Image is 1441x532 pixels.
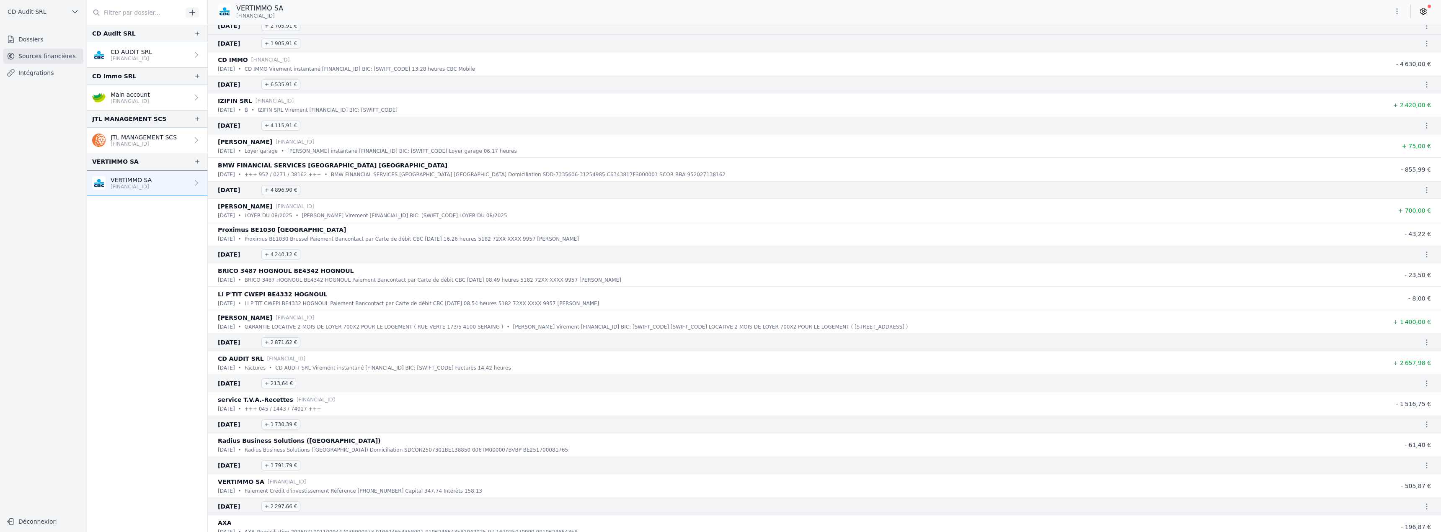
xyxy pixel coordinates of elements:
span: [DATE] [218,249,258,260]
p: LI P'TIT CWEPI BE4332 HOGNOUL Paiement Bancontact par Carte de débit CBC [DATE] 08.54 heures 5182... [245,299,599,308]
img: CBC_CREGBEBB.png [92,176,106,190]
button: Déconnexion [3,515,83,528]
div: • [238,487,241,495]
p: [DATE] [218,276,235,284]
p: [DATE] [218,364,235,372]
span: - 196,87 € [1401,524,1431,530]
p: [DATE] [218,211,235,220]
p: [DATE] [218,299,235,308]
p: [DATE] [218,323,235,331]
p: Paiement Crédit d'investissement Référence [PHONE_NUMBER] Capital 347,74 Intérêts 158,13 [245,487,482,495]
div: • [238,276,241,284]
span: [DATE] [218,39,258,49]
span: [DATE] [218,337,258,347]
span: + 2 871,62 € [261,337,300,347]
p: JTL MANAGEMENT SCS [111,133,177,141]
p: [DATE] [218,106,235,114]
p: [PERSON_NAME] Virement [FINANCIAL_ID] BIC: [SWIFT_CODE] LOYER DU 08/2025 [302,211,507,220]
div: • [238,446,241,454]
span: - 4 630,00 € [1396,61,1431,67]
p: [FINANCIAL_ID] [256,97,294,105]
p: [DATE] [218,446,235,454]
p: [DATE] [218,147,235,155]
p: CD AUDIT SRL Virement instantané [FINANCIAL_ID] BIC: [SWIFT_CODE] Factures 14.42 heures [275,364,511,372]
a: JTL MANAGEMENT SCS [FINANCIAL_ID] [87,128,207,153]
img: CBC_CREGBEBB.png [92,48,106,62]
span: + 2 420,00 € [1393,102,1431,108]
p: [PERSON_NAME] [218,137,272,147]
p: +++ 045 / 1443 / 74017 +++ [245,405,321,413]
div: • [238,299,241,308]
span: [DATE] [218,419,258,429]
a: Main account [FINANCIAL_ID] [87,85,207,110]
p: VERTIMMO SA [236,3,283,13]
p: GARANTIE LOCATIVE 2 MOIS DE LOYER 700X2 POUR LE LOGEMENT ( RUE VERTE 173/5 4100 SERAING ) [245,323,504,331]
p: [FINANCIAL_ID] [276,202,314,211]
p: CD AUDIT SRL [218,354,264,364]
p: [DATE] [218,170,235,179]
div: • [238,147,241,155]
span: [DATE] [218,121,258,131]
a: CD AUDIT SRL [FINANCIAL_ID] [87,42,207,67]
div: CD Audit SRL [92,28,136,39]
input: Filtrer par dossier... [87,5,183,20]
p: Main account [111,90,150,99]
span: + 1 730,39 € [261,419,300,429]
p: Factures [245,364,266,372]
a: VERTIMMO SA [FINANCIAL_ID] [87,170,207,195]
span: + 4 896,90 € [261,185,300,195]
span: CD Audit SRL [8,8,46,16]
span: [FINANCIAL_ID] [236,13,275,19]
p: AXA [218,518,231,528]
span: - 61,40 € [1405,442,1431,448]
p: [FINANCIAL_ID] [276,138,314,146]
img: ing.png [92,134,106,147]
p: [FINANCIAL_ID] [111,98,150,105]
p: [PERSON_NAME] instantané [FINANCIAL_ID] BIC: [SWIFT_CODE] Loyer garage 06.17 heures [287,147,517,155]
p: [FINANCIAL_ID] [111,141,177,147]
p: B [245,106,248,114]
span: [DATE] [218,460,258,470]
span: + 75,00 € [1402,143,1431,149]
span: + 4 240,12 € [261,249,300,260]
div: • [238,65,241,73]
span: - 855,99 € [1401,166,1431,173]
div: JTL MANAGEMENT SCS [92,114,166,124]
p: [FINANCIAL_ID] [267,355,306,363]
div: • [281,147,284,155]
p: LOYER DU 08/2025 [245,211,292,220]
p: Radius Business Solutions ([GEOGRAPHIC_DATA]) Domiciliation SDCOR2507301BE138850 006TM000007BVBP ... [245,446,568,454]
span: + 2 705,91 € [261,21,300,31]
div: • [238,211,241,220]
p: Loyer garage [245,147,278,155]
p: [FINANCIAL_ID] [111,183,152,190]
p: BMW FINANCIAL SERVICES [GEOGRAPHIC_DATA] [GEOGRAPHIC_DATA] Domiciliation SDD-7335606-31254985 C63... [331,170,726,179]
img: CBC_CREGBEBB.png [218,5,231,18]
span: + 2 297,66 € [261,501,300,511]
p: BRICO 3487 HOGNOUL BE4342 HOGNOUL Paiement Bancontact par Carte de débit CBC [DATE] 08.49 heures ... [245,276,621,284]
span: - 23,50 € [1405,272,1431,278]
div: • [507,323,510,331]
p: CD AUDIT SRL [111,48,152,56]
span: [DATE] [218,378,258,388]
p: BRICO 3487 HOGNOUL BE4342 HOGNOUL [218,266,354,276]
p: Radius Business Solutions ([GEOGRAPHIC_DATA]) [218,436,381,446]
p: CD IMMO [218,55,248,65]
p: [PERSON_NAME] Virement [FINANCIAL_ID] BIC: [SWIFT_CODE] [SWIFT_CODE] LOCATIVE 2 MOIS DE LOYER 700... [513,323,908,331]
p: [PERSON_NAME] [218,201,272,211]
p: +++ 952 / 0271 / 38162 +++ [245,170,321,179]
a: Sources financières [3,49,83,64]
p: [PERSON_NAME] [218,313,272,323]
a: Dossiers [3,32,83,47]
p: [FINANCIAL_ID] [276,314,314,322]
div: • [238,106,241,114]
p: VERTIMMO SA [218,477,264,487]
span: - 43,22 € [1405,231,1431,237]
span: + 4 115,91 € [261,121,300,131]
span: + 700,00 € [1398,207,1431,214]
p: [FINANCIAL_ID] [268,478,306,486]
p: CD IMMO Virement instantané [FINANCIAL_ID] BIC: [SWIFT_CODE] 13.28 heures CBC Mobile [245,65,475,73]
p: Proximus BE1030 [GEOGRAPHIC_DATA] [218,225,346,235]
p: BMW FINANCIAL SERVICES [GEOGRAPHIC_DATA] [GEOGRAPHIC_DATA] [218,160,447,170]
div: • [238,323,241,331]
